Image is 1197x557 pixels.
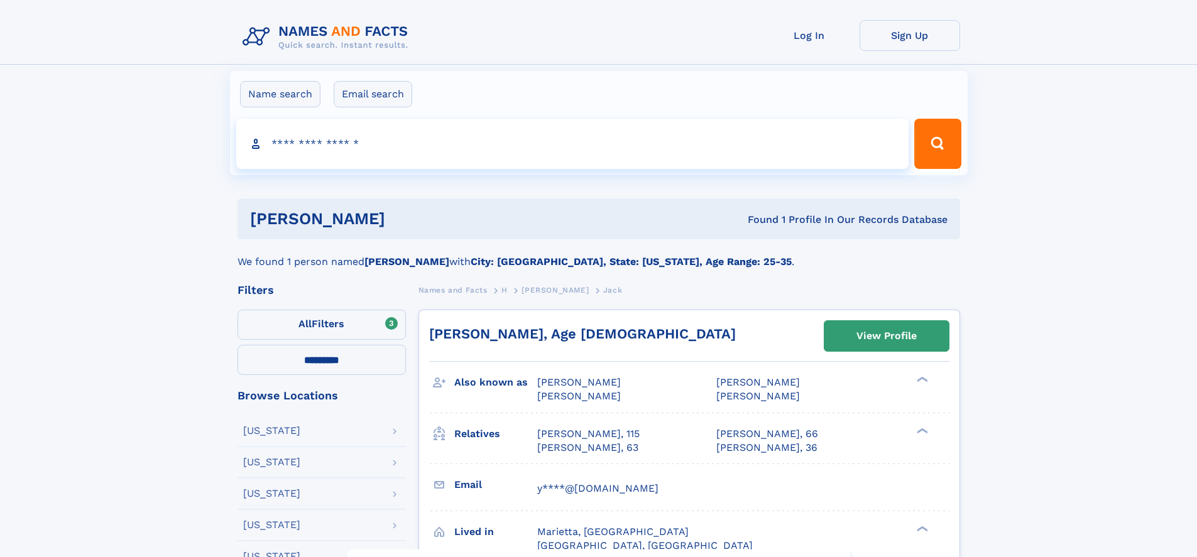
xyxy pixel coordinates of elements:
span: H [501,286,508,295]
h3: Relatives [454,423,537,445]
div: [US_STATE] [243,520,300,530]
h3: Email [454,474,537,495]
span: All [298,318,312,330]
div: [US_STATE] [243,457,300,467]
a: [PERSON_NAME] [522,282,589,298]
b: [PERSON_NAME] [364,256,449,268]
input: search input [236,119,909,169]
div: ❯ [914,524,929,533]
h3: Lived in [454,521,537,543]
span: Marietta, [GEOGRAPHIC_DATA] [537,526,689,538]
div: View Profile [856,322,917,350]
a: Names and Facts [418,282,488,298]
a: [PERSON_NAME], 63 [537,441,638,455]
label: Email search [334,81,412,107]
button: Search Button [914,119,961,169]
div: ❯ [914,426,929,435]
label: Filters [238,310,406,340]
img: Logo Names and Facts [238,20,418,54]
h1: [PERSON_NAME] [250,211,567,227]
a: Sign Up [860,20,960,51]
span: [PERSON_NAME] [537,376,621,388]
b: City: [GEOGRAPHIC_DATA], State: [US_STATE], Age Range: 25-35 [471,256,792,268]
a: [PERSON_NAME], Age [DEMOGRAPHIC_DATA] [429,326,736,342]
a: Log In [759,20,860,51]
a: View Profile [824,321,949,351]
div: Browse Locations [238,390,406,401]
span: [GEOGRAPHIC_DATA], [GEOGRAPHIC_DATA] [537,539,753,551]
a: [PERSON_NAME], 115 [537,427,640,441]
div: Found 1 Profile In Our Records Database [566,213,948,227]
div: [US_STATE] [243,489,300,499]
span: [PERSON_NAME] [716,390,800,402]
a: [PERSON_NAME], 36 [716,441,817,455]
label: Name search [240,81,320,107]
h3: Also known as [454,372,537,393]
div: We found 1 person named with . [238,239,960,269]
span: [PERSON_NAME] [522,286,589,295]
div: Filters [238,284,406,296]
span: [PERSON_NAME] [716,376,800,388]
a: H [501,282,508,298]
div: ❯ [914,376,929,384]
span: Jack [603,286,622,295]
div: [US_STATE] [243,426,300,436]
span: [PERSON_NAME] [537,390,621,402]
a: [PERSON_NAME], 66 [716,427,818,441]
